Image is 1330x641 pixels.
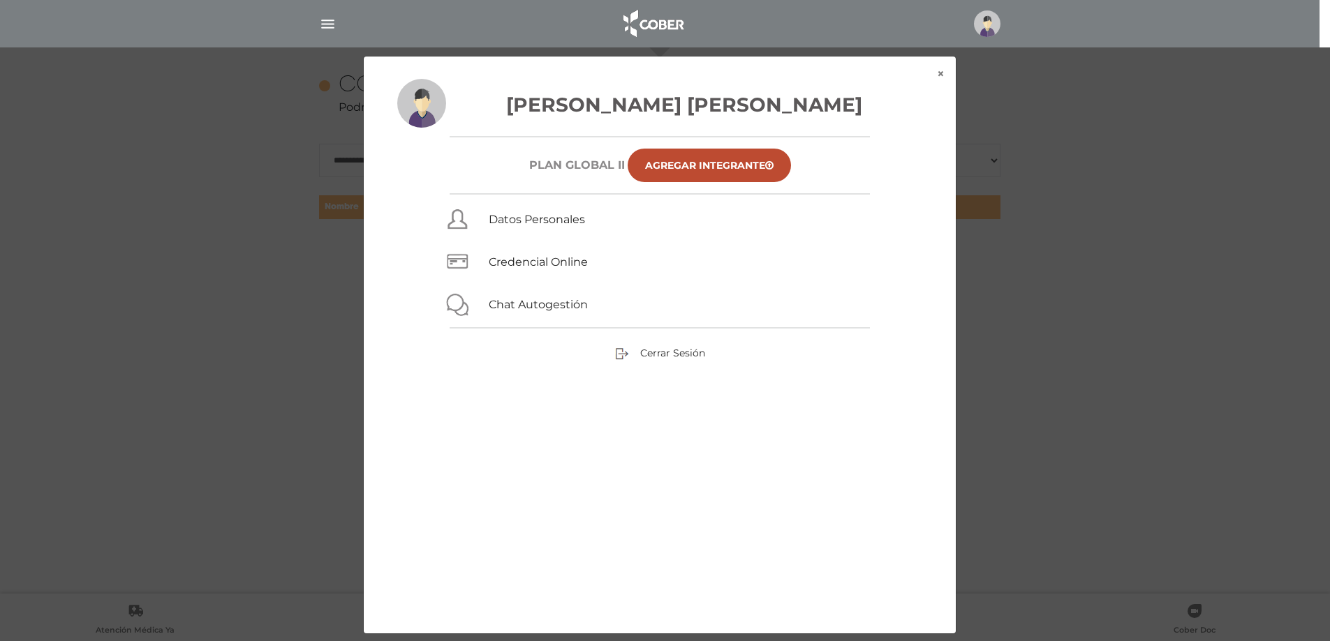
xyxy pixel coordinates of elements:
[397,79,446,128] img: profile-placeholder.svg
[615,346,705,359] a: Cerrar Sesión
[319,15,337,33] img: Cober_menu-lines-white.svg
[489,298,588,311] a: Chat Autogestión
[616,7,689,40] img: logo_cober_home-white.png
[529,158,625,172] h6: Plan GLOBAL II
[489,213,585,226] a: Datos Personales
[974,10,1000,37] img: profile-placeholder.svg
[397,90,922,119] h3: [PERSON_NAME] [PERSON_NAME]
[628,149,791,182] a: Agregar Integrante
[615,347,629,361] img: sign-out.png
[640,347,705,359] span: Cerrar Sesión
[489,255,588,269] a: Credencial Online
[926,56,956,91] button: ×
